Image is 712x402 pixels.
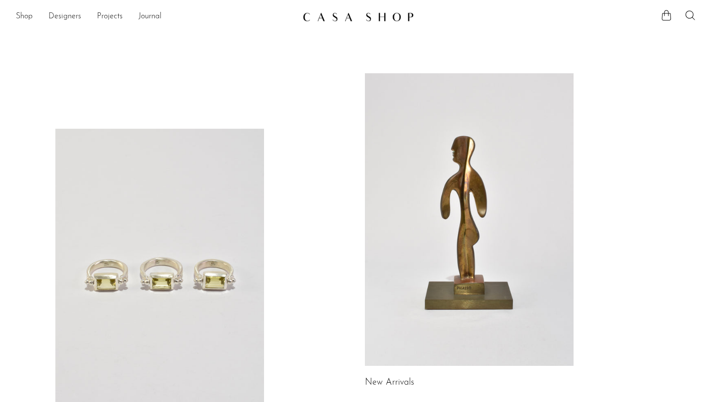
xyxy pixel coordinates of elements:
a: Shop [16,10,33,23]
a: Designers [48,10,81,23]
ul: NEW HEADER MENU [16,8,295,25]
nav: Desktop navigation [16,8,295,25]
a: New Arrivals [365,378,414,387]
a: Projects [97,10,123,23]
a: Journal [138,10,162,23]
